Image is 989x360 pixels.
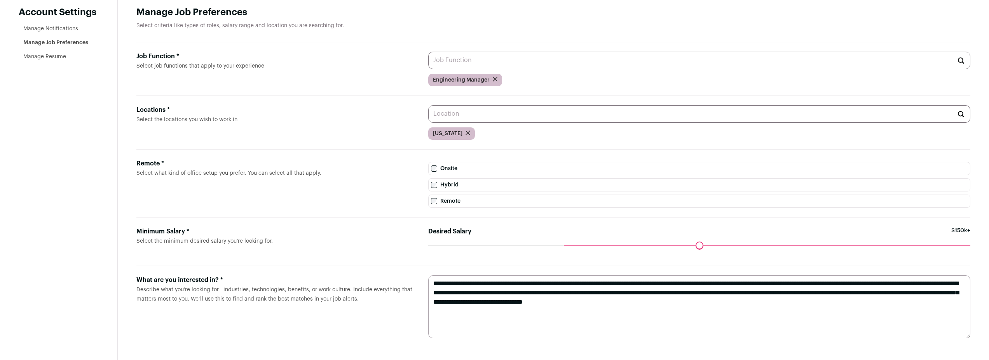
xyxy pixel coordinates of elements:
[428,227,471,236] label: Desired Salary
[428,195,970,208] label: Remote
[431,165,437,172] input: Onsite
[433,76,490,84] span: Engineering Manager
[23,26,78,31] a: Manage Notifications
[428,105,970,123] input: Location
[136,52,416,61] div: Job Function *
[19,6,99,19] header: Account Settings
[428,52,970,69] input: Job Function
[136,170,321,176] span: Select what kind of office setup you prefer. You can select all that apply.
[23,40,88,45] a: Manage Job Preferences
[23,54,66,59] a: Manage Resume
[428,162,970,175] label: Onsite
[136,6,970,19] h1: Manage Job Preferences
[136,63,264,69] span: Select job functions that apply to your experience
[136,275,416,285] div: What are you interested in? *
[136,287,412,302] span: Describe what you’re looking for—industries, technologies, benefits, or work culture. Include eve...
[136,105,416,115] div: Locations *
[433,130,462,137] span: [US_STATE]
[951,227,970,245] span: $150k+
[136,22,970,30] p: Select criteria like types of roles, salary range and location you are searching for.
[136,159,416,168] div: Remote *
[136,238,273,244] span: Select the minimum desired salary you’re looking for.
[431,198,437,204] input: Remote
[428,178,970,191] label: Hybrid
[431,182,437,188] input: Hybrid
[136,117,237,122] span: Select the locations you wish to work in
[136,227,416,236] div: Minimum Salary *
